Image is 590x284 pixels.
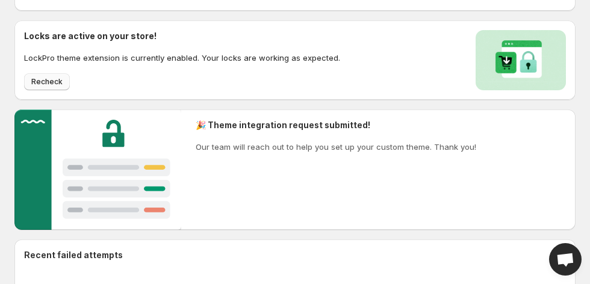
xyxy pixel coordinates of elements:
[196,119,476,131] h2: 🎉 Theme integration request submitted!
[24,30,340,42] h2: Locks are active on your store!
[549,243,582,276] div: Open chat
[14,110,181,230] img: Customer support
[196,141,476,153] p: Our team will reach out to help you set up your custom theme. Thank you!
[24,73,70,90] button: Recheck
[476,30,566,90] img: Locks activated
[24,249,123,261] h2: Recent failed attempts
[24,52,340,64] p: LockPro theme extension is currently enabled. Your locks are working as expected.
[31,77,63,87] span: Recheck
